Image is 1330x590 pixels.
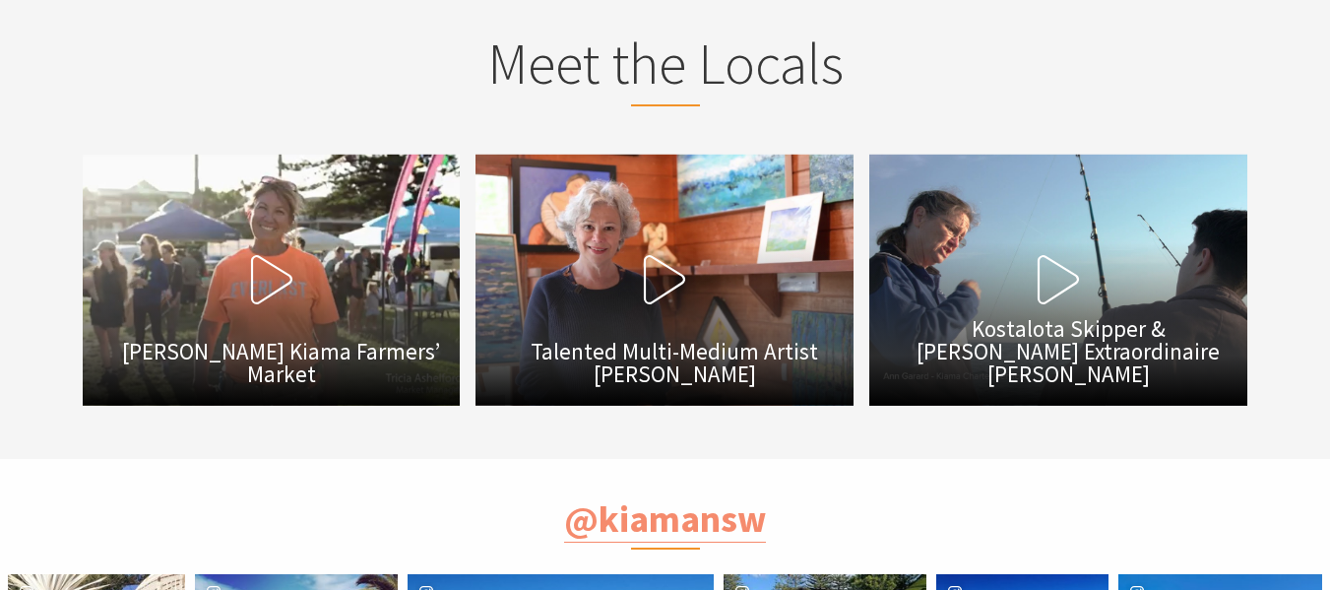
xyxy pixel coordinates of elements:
button: Talented Multi-Medium Artist [PERSON_NAME] [476,155,855,405]
h2: Meet the Locals [280,30,1051,106]
a: @kiamansw [564,495,766,543]
button: Kostalota Skipper & [PERSON_NAME] Extraordinaire [PERSON_NAME] [869,155,1247,405]
span: [PERSON_NAME] Kiama Farmers’ Market [102,340,461,385]
span: Talented Multi-Medium Artist [PERSON_NAME] [496,340,855,385]
button: [PERSON_NAME] Kiama Farmers’ Market [83,155,461,405]
span: Kostalota Skipper & [PERSON_NAME] Extraordinaire [PERSON_NAME] [889,317,1247,385]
